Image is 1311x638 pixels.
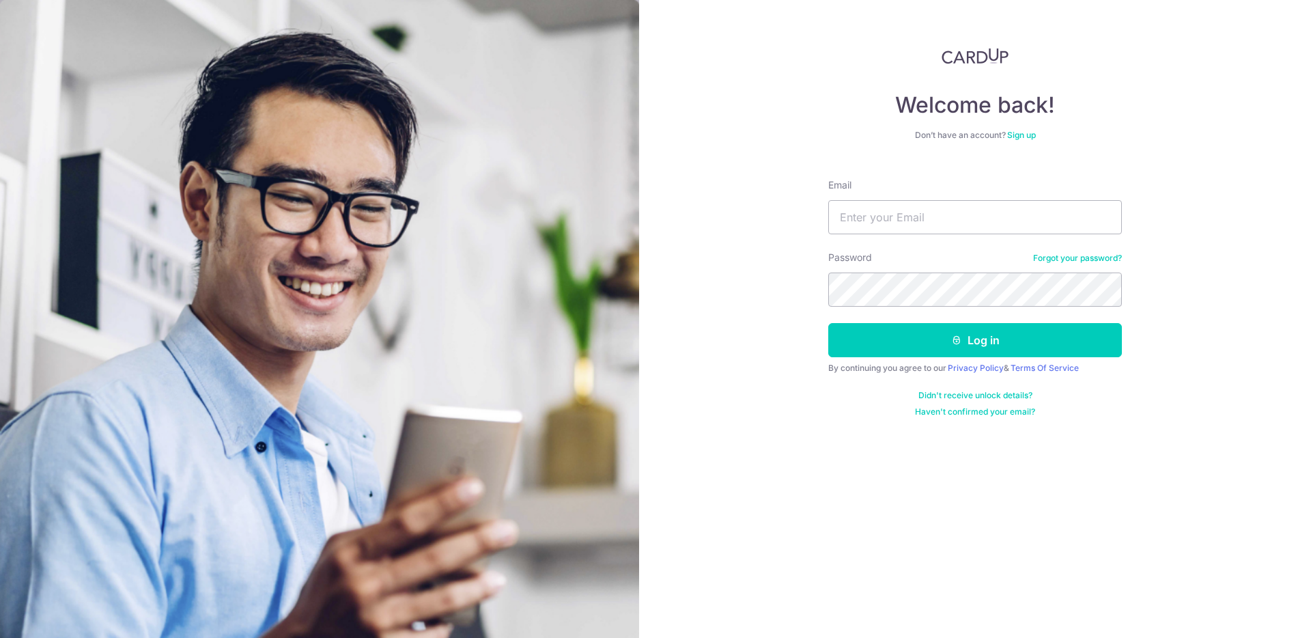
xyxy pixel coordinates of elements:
[948,363,1004,373] a: Privacy Policy
[915,406,1035,417] a: Haven't confirmed your email?
[828,363,1122,374] div: By continuing you agree to our &
[1007,130,1036,140] a: Sign up
[942,48,1009,64] img: CardUp Logo
[828,92,1122,119] h4: Welcome back!
[828,130,1122,141] div: Don’t have an account?
[918,390,1032,401] a: Didn't receive unlock details?
[828,178,851,192] label: Email
[1033,253,1122,264] a: Forgot your password?
[828,200,1122,234] input: Enter your Email
[828,323,1122,357] button: Log in
[1011,363,1079,373] a: Terms Of Service
[828,251,872,264] label: Password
